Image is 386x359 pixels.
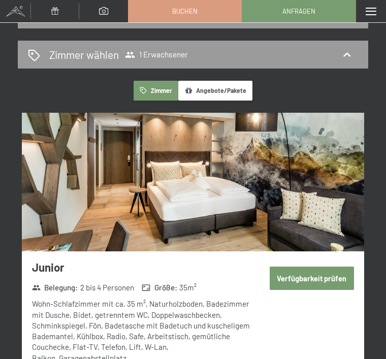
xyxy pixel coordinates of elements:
span: 1 Erwachsener [125,50,188,60]
a: Buchen [128,1,241,22]
h3: Junior [32,259,262,275]
strong: Größe : [142,282,177,293]
img: mss_renderimg.php [22,113,364,251]
button: Zimmer [134,81,178,101]
h2: Zimmer wählen [49,47,119,62]
button: Verfügbarkeit prüfen [270,267,354,290]
a: Anfragen [242,1,355,22]
span: 2 bis 4 Personen [80,282,134,293]
button: Angebote/Pakete [178,81,252,101]
span: Anfragen [282,7,315,16]
span: 35 m² [179,282,197,293]
span: Buchen [172,7,198,16]
strong: Belegung : [32,282,78,293]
